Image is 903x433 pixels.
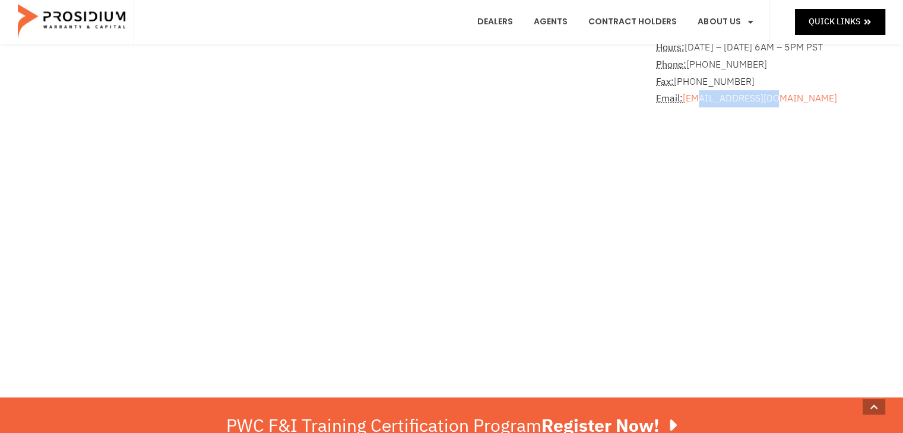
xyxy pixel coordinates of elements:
strong: Phone: [656,58,686,72]
a: [EMAIL_ADDRESS][DOMAIN_NAME] [683,91,837,106]
abbr: Fax [656,75,674,89]
p: [DATE] – [DATE] 6AM – 5PM PST [PHONE_NUMBER] [PHONE_NUMBER] [656,22,837,107]
strong: Fax: [656,75,674,89]
abbr: Hours [656,40,685,55]
a: Quick Links [795,9,885,34]
abbr: Email Address [656,91,683,106]
strong: Hours: [656,40,685,55]
strong: Email: [656,91,683,106]
abbr: Phone Number [656,58,686,72]
span: Quick Links [809,14,860,29]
